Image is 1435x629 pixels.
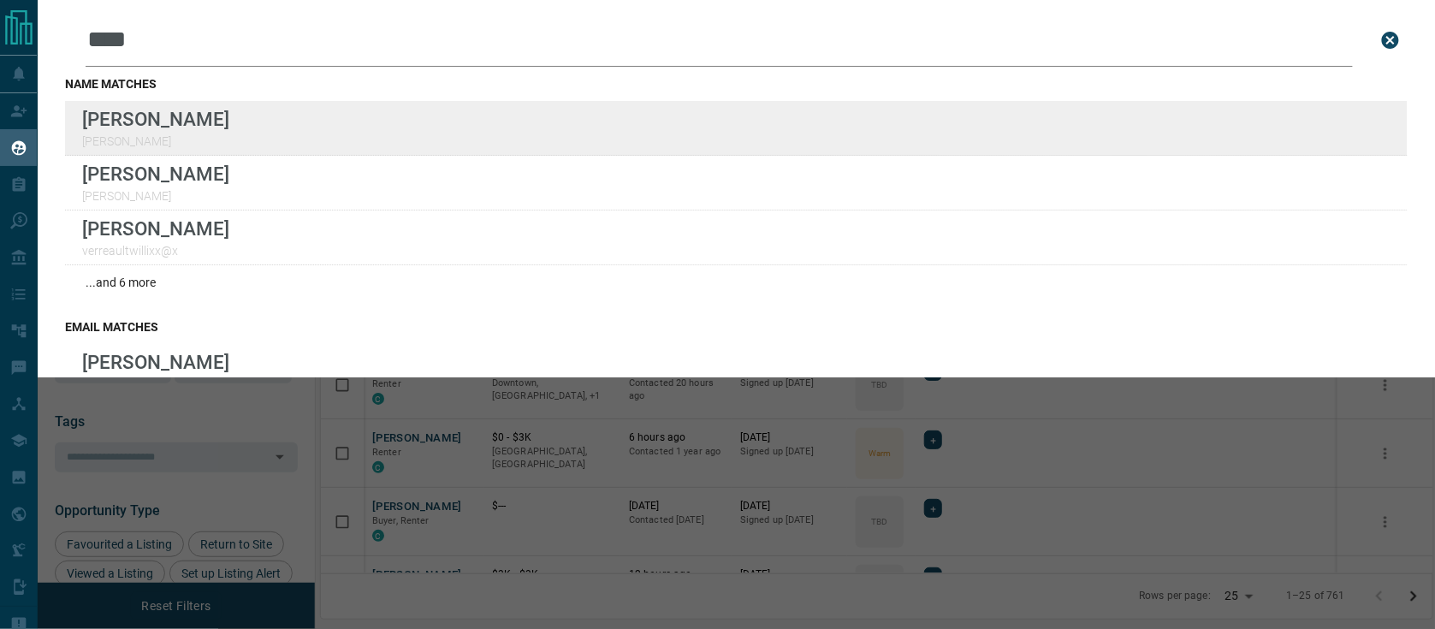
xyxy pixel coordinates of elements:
p: [PERSON_NAME] [82,217,229,240]
p: verreaultwillixx@x [82,244,229,258]
p: [PERSON_NAME] [82,351,229,373]
p: [PERSON_NAME] [82,163,229,185]
button: close search bar [1373,23,1408,57]
p: [PERSON_NAME] [82,189,229,203]
h3: email matches [65,320,1408,334]
p: [PERSON_NAME] [82,134,229,148]
div: ...and 6 more [65,265,1408,300]
p: [PERSON_NAME] [82,108,229,130]
h3: name matches [65,77,1408,91]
